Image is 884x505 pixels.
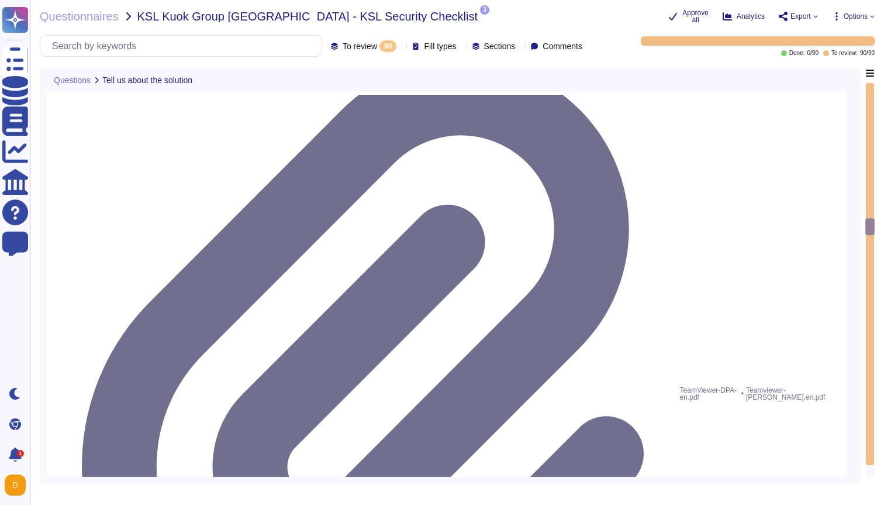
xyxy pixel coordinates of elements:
span: To review [343,42,377,50]
span: 3 [480,5,489,15]
span: Teamviewer-[PERSON_NAME].en.pdf [746,384,840,403]
span: 0 / 90 [807,50,818,56]
span: To review: [831,50,858,56]
span: Comments [543,42,582,50]
div: 1 [17,450,24,457]
span: TeamViewer-DPA-en.pdf [680,384,744,403]
span: 90 / 90 [860,50,875,56]
span: Approve all [682,9,709,23]
span: • [741,390,744,397]
img: user [5,475,26,496]
button: user [2,472,34,498]
span: Done: [789,50,805,56]
span: Export [790,13,811,20]
span: Fill types [424,42,456,50]
button: Approve all [668,9,709,23]
span: Questions [54,76,91,84]
div: 90 [379,40,396,52]
button: Analytics [723,12,765,21]
span: KSL Kuok Group [GEOGRAPHIC_DATA] - KSL Security Checklist [137,11,478,22]
span: Tell us about the solution [102,76,192,84]
span: Analytics [737,13,765,20]
span: Options [844,13,868,20]
span: Sections [484,42,516,50]
input: Search by keywords [46,36,322,56]
span: Questionnaires [40,11,119,22]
